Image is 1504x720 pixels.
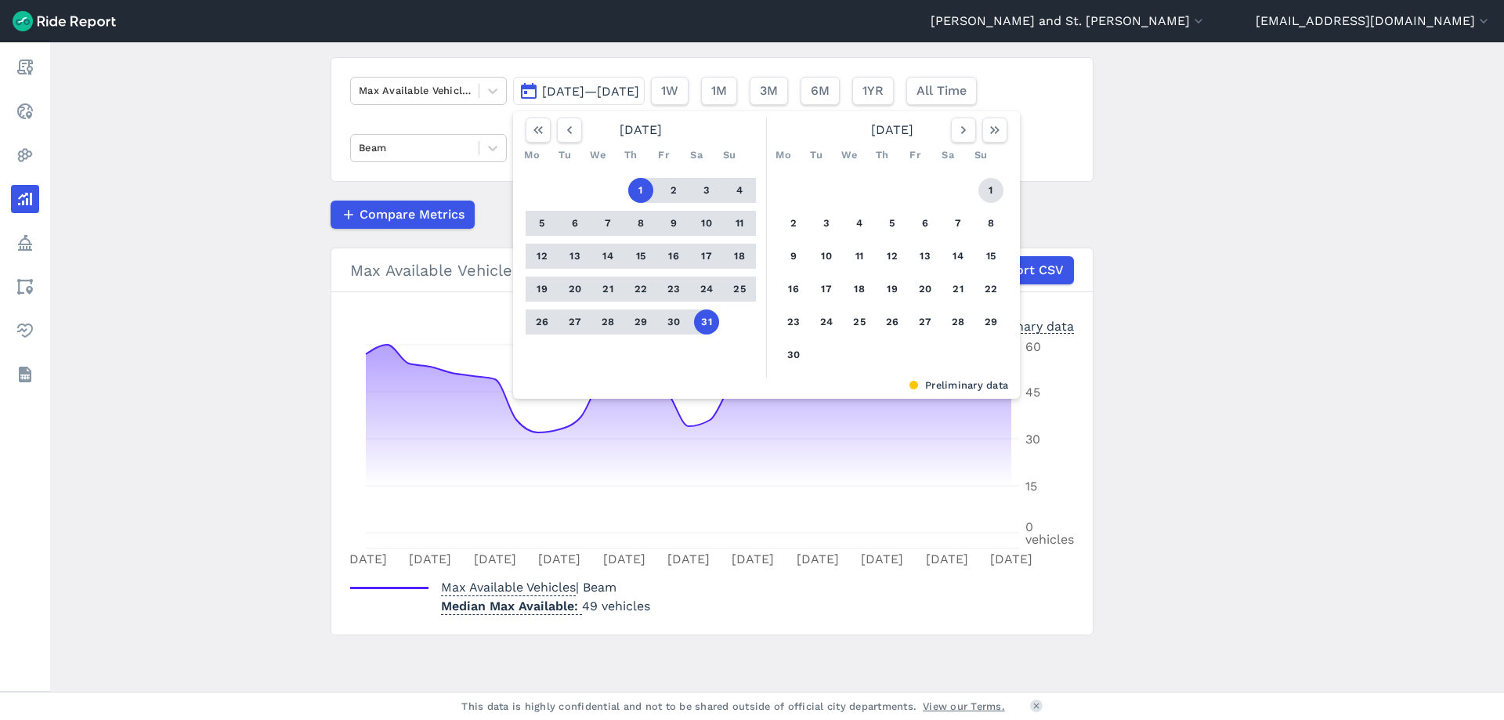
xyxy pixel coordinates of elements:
button: 22 [628,277,653,302]
button: 1 [628,178,653,203]
span: Max Available Vehicles [441,575,576,596]
tspan: [DATE] [603,552,645,566]
button: 6 [913,211,938,236]
button: 1 [978,178,1003,203]
a: Datasets [11,360,39,389]
tspan: 45 [1025,385,1040,400]
div: Su [968,143,993,168]
span: All Time [916,81,967,100]
button: 4 [727,178,752,203]
button: 25 [727,277,752,302]
button: 25 [847,309,872,335]
button: 4 [847,211,872,236]
tspan: [DATE] [538,552,580,566]
tspan: [DATE] [409,552,451,566]
button: 23 [661,277,686,302]
span: 6M [811,81,830,100]
button: 23 [781,309,806,335]
button: 21 [595,277,620,302]
button: 10 [694,211,719,236]
img: Ride Report [13,11,116,31]
button: 11 [847,244,872,269]
button: 21 [945,277,971,302]
div: [DATE] [771,118,1014,143]
div: Preliminary data [974,317,1074,334]
div: Mo [771,143,796,168]
a: Report [11,53,39,81]
button: 26 [880,309,905,335]
button: 1W [651,77,689,105]
button: 11 [727,211,752,236]
button: 5 [880,211,905,236]
button: 7 [595,211,620,236]
a: Policy [11,229,39,257]
div: Mo [519,143,544,168]
button: 9 [661,211,686,236]
button: 30 [661,309,686,335]
tspan: [DATE] [345,552,387,566]
button: All Time [906,77,977,105]
button: 27 [913,309,938,335]
button: 12 [880,244,905,269]
button: 22 [978,277,1003,302]
div: Fr [651,143,676,168]
button: 17 [694,244,719,269]
div: We [837,143,862,168]
button: 24 [694,277,719,302]
tspan: 30 [1025,432,1040,447]
div: Th [618,143,643,168]
button: 17 [814,277,839,302]
div: Max Available Vehicles | Beam [350,256,1074,284]
tspan: [DATE] [797,552,839,566]
div: Preliminary data [525,378,1008,393]
button: 24 [814,309,839,335]
tspan: 60 [1025,339,1041,354]
button: 26 [530,309,555,335]
tspan: [DATE] [926,552,968,566]
button: 6M [801,77,840,105]
button: 27 [562,309,587,335]
a: Areas [11,273,39,301]
button: 28 [945,309,971,335]
button: 13 [562,244,587,269]
button: 28 [595,309,620,335]
button: 20 [913,277,938,302]
button: 19 [530,277,555,302]
button: [DATE]—[DATE] [513,77,645,105]
button: 1YR [852,77,894,105]
button: 3M [750,77,788,105]
p: 49 vehicles [441,597,650,616]
span: Compare Metrics [360,205,465,224]
span: Export CSV [993,261,1064,280]
div: Su [717,143,742,168]
button: 15 [628,244,653,269]
button: 19 [880,277,905,302]
span: 1M [711,81,727,100]
tspan: [DATE] [474,552,516,566]
tspan: vehicles [1025,532,1074,547]
button: 14 [945,244,971,269]
div: Tu [552,143,577,168]
tspan: [DATE] [990,552,1032,566]
div: Sa [684,143,709,168]
button: 6 [562,211,587,236]
span: [DATE]—[DATE] [542,84,639,99]
button: 2 [781,211,806,236]
span: | Beam [441,580,616,595]
button: 18 [727,244,752,269]
tspan: [DATE] [732,552,774,566]
button: 16 [661,244,686,269]
button: 29 [978,309,1003,335]
div: Fr [902,143,927,168]
button: [PERSON_NAME] and St. [PERSON_NAME] [931,12,1206,31]
div: Th [869,143,895,168]
span: Median Max Available [441,594,582,615]
a: Health [11,317,39,345]
div: Sa [935,143,960,168]
button: 30 [781,342,806,367]
button: 20 [562,277,587,302]
button: 15 [978,244,1003,269]
span: 1YR [862,81,884,100]
button: 14 [595,244,620,269]
tspan: [DATE] [667,552,710,566]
